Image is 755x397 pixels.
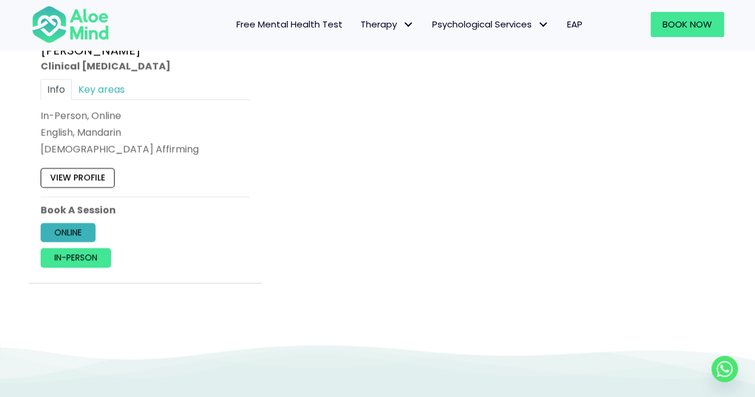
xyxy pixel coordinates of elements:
[41,79,72,100] a: Info
[41,125,249,139] p: English, Mandarin
[360,18,414,30] span: Therapy
[423,12,558,37] a: Psychological ServicesPsychological Services: submenu
[41,223,95,242] a: Online
[41,142,249,156] div: [DEMOGRAPHIC_DATA] Affirming
[227,12,352,37] a: Free Mental Health Test
[41,168,115,187] a: View profile
[41,248,111,267] a: In-person
[236,18,343,30] span: Free Mental Health Test
[41,42,141,59] a: [PERSON_NAME]
[72,79,131,100] a: Key areas
[41,203,249,217] p: Book A Session
[662,18,712,30] span: Book Now
[432,18,549,30] span: Psychological Services
[41,109,249,122] div: In-Person, Online
[651,12,724,37] a: Book Now
[32,5,109,44] img: Aloe mind Logo
[125,12,591,37] nav: Menu
[352,12,423,37] a: TherapyTherapy: submenu
[400,16,417,33] span: Therapy: submenu
[41,59,249,73] div: Clinical [MEDICAL_DATA]
[558,12,591,37] a: EAP
[711,356,738,382] a: Whatsapp
[535,16,552,33] span: Psychological Services: submenu
[567,18,583,30] span: EAP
